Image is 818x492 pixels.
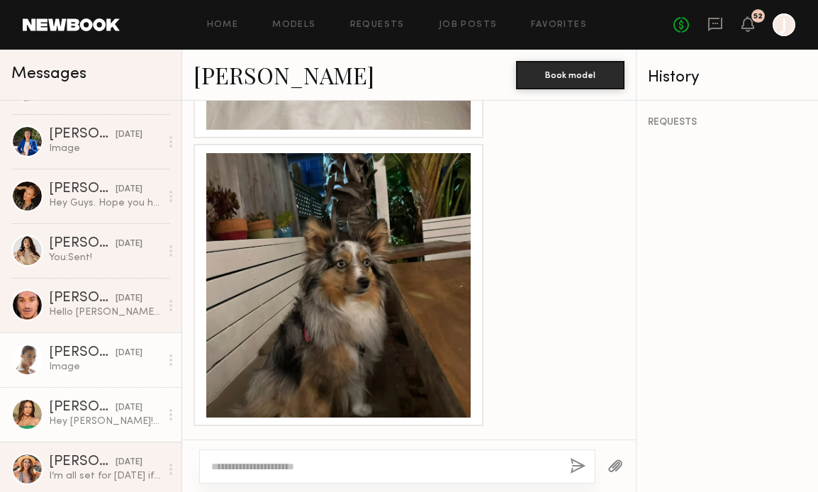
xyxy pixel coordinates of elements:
div: [PERSON_NAME] [49,401,116,415]
div: Image [49,360,160,374]
a: Favorites [531,21,587,30]
div: Hey [PERSON_NAME]! I’ll be out of town that day :( [49,415,160,428]
div: [DATE] [116,237,142,251]
a: Models [272,21,315,30]
div: [PERSON_NAME] [49,455,116,469]
div: Image [49,142,160,155]
a: J [773,13,795,36]
div: [PERSON_NAME] [49,128,116,142]
a: Job Posts [439,21,498,30]
div: [DATE] [116,292,142,306]
div: [PERSON_NAME] [49,346,116,360]
div: [DATE] [116,347,142,360]
button: Book model [516,61,624,89]
div: You: Sent! [49,251,160,264]
a: Home [207,21,239,30]
div: [PERSON_NAME] [49,237,116,251]
div: [DATE] [116,128,142,142]
span: Messages [11,66,86,82]
div: [DATE] [116,401,142,415]
div: I’m all set for [DATE] if the client is interested in booking me- for some reason I was thinking ... [49,469,160,483]
div: [PERSON_NAME] [49,291,116,306]
div: [DATE] [116,456,142,469]
div: [PERSON_NAME] [49,182,116,196]
a: Book model [516,68,624,80]
div: History [648,69,807,86]
a: Requests [350,21,405,30]
div: REQUESTS [648,118,807,128]
div: Hey Guys. Hope you had a good weekend. Just circling back here. [49,196,160,210]
div: [DATE] [116,183,142,196]
div: 52 [753,13,763,21]
div: Hello [PERSON_NAME], Unfortunately he’s no longer mine. [PERSON_NAME] [49,306,160,319]
a: [PERSON_NAME] [194,60,374,90]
